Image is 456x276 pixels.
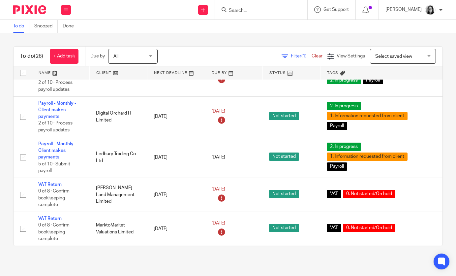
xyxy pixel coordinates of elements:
[327,122,347,130] span: Payroll
[147,212,205,246] td: [DATE]
[327,190,341,198] span: VAT
[269,112,299,120] span: Not started
[363,76,383,84] span: Payroll
[327,153,408,161] span: 1. Information requested from client
[211,155,225,160] span: [DATE]
[38,223,70,241] span: 0 of 8 · Confirm bookkeeping complete
[20,53,43,60] h1: To do
[50,49,78,64] a: + Add task
[13,20,29,33] a: To do
[312,54,322,58] a: Clear
[327,71,338,75] span: Tags
[89,178,147,212] td: [PERSON_NAME] Land Management Limited
[327,102,361,110] span: 2. In progress
[38,189,70,207] span: 0 of 8 · Confirm bookkeeping complete
[38,121,73,133] span: 2 of 10 · Process payroll updates
[147,137,205,178] td: [DATE]
[327,76,361,84] span: 2. In progress
[147,178,205,212] td: [DATE]
[38,182,62,187] a: VAT Return
[38,101,76,119] a: Payroll - Monthly - Client makes payments
[327,143,361,151] span: 2. In progress
[147,96,205,137] td: [DATE]
[269,190,299,198] span: Not started
[228,8,288,14] input: Search
[343,224,395,232] span: 0. Not started/On hold
[211,109,225,114] span: [DATE]
[337,54,365,58] span: View Settings
[269,153,299,161] span: Not started
[291,54,312,58] span: Filter
[269,224,299,232] span: Not started
[211,221,225,226] span: [DATE]
[13,5,46,14] img: Pixie
[385,6,422,13] p: [PERSON_NAME]
[327,112,408,120] span: 1. Information requested from client
[89,137,147,178] td: Ledbury Trading Co Ltd
[327,162,347,171] span: Payroll
[34,20,58,33] a: Snoozed
[343,190,395,198] span: 0. Not started/On hold
[323,7,349,12] span: Get Support
[327,224,341,232] span: VAT
[34,53,43,59] span: (26)
[89,212,147,246] td: MarktoMarket Valuations Limited
[301,54,307,58] span: (1)
[113,54,118,59] span: All
[211,187,225,192] span: [DATE]
[90,53,105,59] p: Due by
[38,216,62,221] a: VAT Return
[375,54,412,59] span: Select saved view
[38,81,73,92] span: 2 of 10 · Process payroll updates
[38,142,76,160] a: Payroll - Monthly - Client makes payments
[38,162,70,173] span: 5 of 10 · Submit payroll
[425,5,436,15] img: Profile%20photo.jpeg
[63,20,79,33] a: Done
[89,96,147,137] td: Digital Orchard IT Limited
